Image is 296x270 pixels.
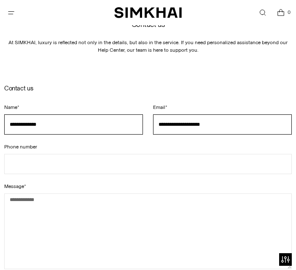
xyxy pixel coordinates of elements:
a: Open search modal [254,4,271,21]
button: Open menu modal [3,4,20,21]
label: Phone number [4,143,292,151]
label: Name [4,103,143,111]
label: Email [153,103,292,111]
label: Message [4,183,292,190]
p: At SIMKHAI, luxury is reflected not only in the details, but also in the service. If you need per... [4,39,292,77]
h2: Contact us [4,85,292,92]
a: Open cart modal [272,4,289,21]
h2: Contact us [4,21,292,29]
a: SIMKHAI [114,7,182,19]
span: 0 [285,8,293,16]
